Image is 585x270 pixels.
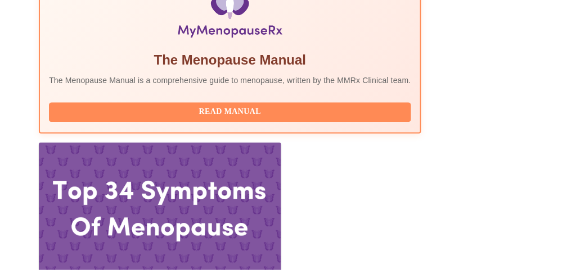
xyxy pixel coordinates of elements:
button: Read Manual [49,103,411,122]
span: Read Manual [60,106,400,120]
a: Read Manual [49,107,414,116]
p: The Menopause Manual is a comprehensive guide to menopause, written by the MMRx Clinical team. [49,75,411,86]
h5: The Menopause Manual [49,51,411,69]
